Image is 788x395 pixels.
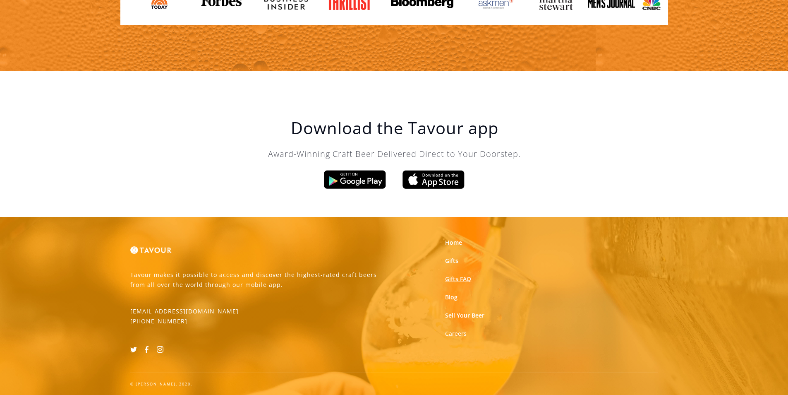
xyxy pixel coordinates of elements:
[130,306,239,326] p: [EMAIL_ADDRESS][DOMAIN_NAME] [PHONE_NUMBER]
[445,257,458,265] a: Gifts
[445,330,467,338] a: Careers
[229,148,560,160] p: Award-Winning Craft Beer Delivered Direct to Your Doorstep.
[229,118,560,138] h1: Download the Tavour app
[445,238,462,247] a: Home
[445,293,457,301] a: Blog
[445,275,471,283] a: Gifts FAQ
[445,330,467,337] strong: Careers
[130,270,388,290] p: Tavour makes it possible to access and discover the highest-rated craft beers from all over the w...
[130,381,658,387] div: © [PERSON_NAME], 2020.
[445,311,484,320] a: Sell Your Beer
